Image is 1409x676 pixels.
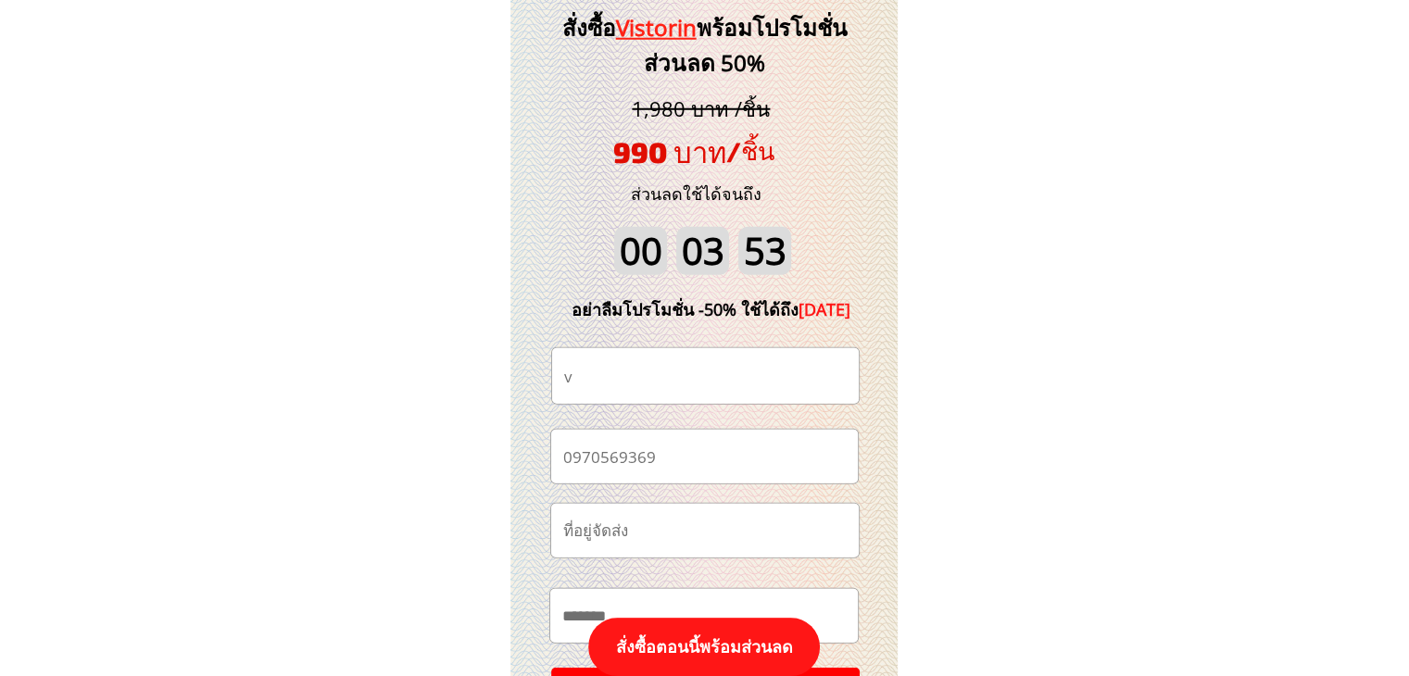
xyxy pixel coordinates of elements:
h3: สั่งซื้อ พร้อมโปรโมชั่นส่วนลด 50% [531,10,878,81]
input: เบอร์โทรศัพท์ [559,430,850,482]
p: สั่งซื้อตอนนี้พร้อมส่วนลด [588,618,820,676]
span: 1,980 บาท /ชิ้น [632,94,770,122]
input: ที่อยู่จัดส่ง [559,504,851,557]
input: ชื่อ-นามสกุล [560,348,851,404]
span: [DATE] [799,298,850,320]
h3: ส่วนลดใช้ได้จนถึง [606,181,786,207]
span: 990 บาท [613,134,726,169]
span: /ชิ้น [726,135,774,165]
div: อย่าลืมโปรโมชั่น -50% ใช้ได้ถึง [544,296,879,323]
span: Vistorin [616,12,697,43]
